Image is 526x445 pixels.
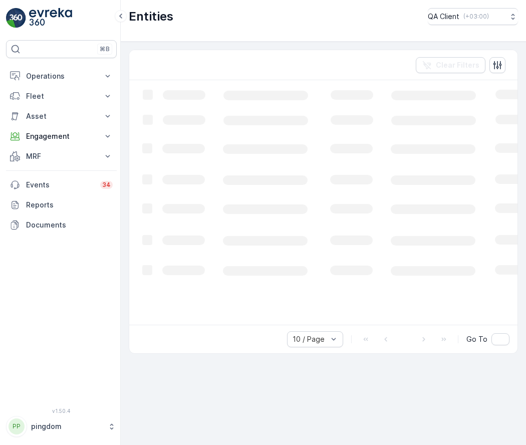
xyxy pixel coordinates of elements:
[26,111,97,121] p: Asset
[6,408,117,414] span: v 1.50.4
[6,416,117,437] button: PPpingdom
[6,195,117,215] a: Reports
[436,60,479,70] p: Clear Filters
[129,9,173,25] p: Entities
[6,86,117,106] button: Fleet
[9,418,25,434] div: PP
[428,8,518,25] button: QA Client(+03:00)
[6,8,26,28] img: logo
[463,13,489,21] p: ( +03:00 )
[466,334,487,344] span: Go To
[6,106,117,126] button: Asset
[6,215,117,235] a: Documents
[26,131,97,141] p: Engagement
[102,181,111,189] p: 34
[26,71,97,81] p: Operations
[29,8,72,28] img: logo_light-DOdMpM7g.png
[428,12,459,22] p: QA Client
[6,66,117,86] button: Operations
[26,220,113,230] p: Documents
[26,180,94,190] p: Events
[26,91,97,101] p: Fleet
[6,146,117,166] button: MRF
[26,200,113,210] p: Reports
[6,175,117,195] a: Events34
[26,151,97,161] p: MRF
[6,126,117,146] button: Engagement
[31,421,103,431] p: pingdom
[416,57,485,73] button: Clear Filters
[100,45,110,53] p: ⌘B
